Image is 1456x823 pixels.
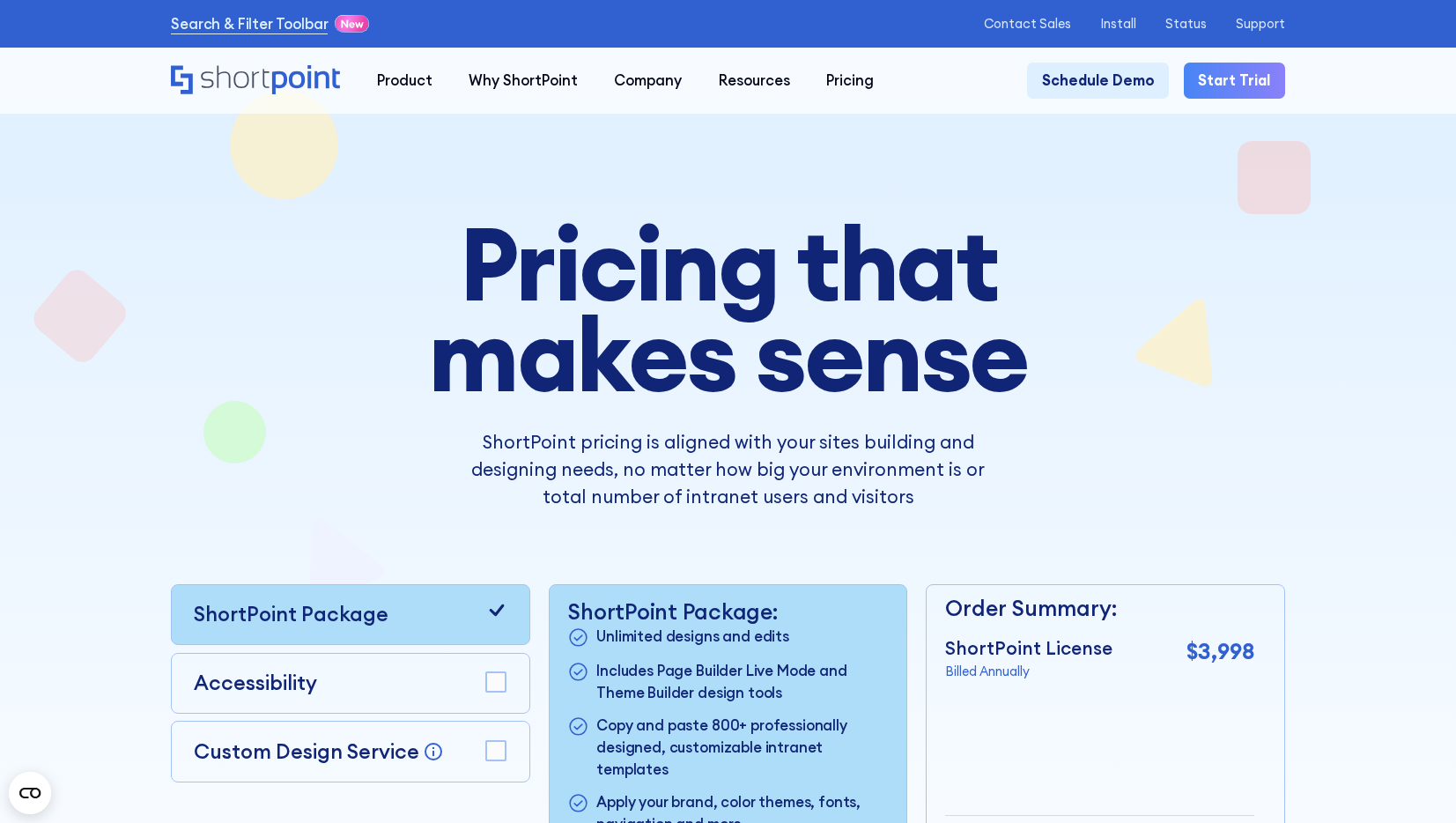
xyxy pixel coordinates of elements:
[1184,63,1285,99] a: Start Trial
[455,429,1001,511] p: ShortPoint pricing is aligned with your sites building and designing needs, no matter how big you...
[719,70,790,92] div: Resources
[450,63,595,99] a: Why ShortPoint
[171,65,340,97] a: Home
[945,592,1254,625] p: Order Summary:
[1027,63,1169,99] a: Schedule Demo
[567,599,888,626] p: ShortPoint Package:
[700,63,808,99] a: Resources
[596,626,789,649] p: Unlimited designs and edits
[596,63,700,99] a: Company
[377,70,432,92] div: Product
[1165,17,1207,32] a: Status
[469,70,578,92] div: Why ShortPoint
[171,13,328,35] a: Search & Filter Toolbar
[194,599,388,630] p: ShortPoint Package
[596,715,888,780] p: Copy and paste 800+ professionally designed, customizable intranet templates
[194,668,317,699] p: Accessibility
[614,70,682,92] div: Company
[1100,17,1136,32] a: Install
[945,635,1112,663] p: ShortPoint License
[1236,17,1285,32] a: Support
[194,738,419,764] p: Custom Design Service
[1061,115,1456,823] iframe: Chat Widget
[9,772,51,814] button: Open CMP widget
[358,63,450,99] a: Product
[596,660,888,704] p: Includes Page Builder Live Mode and Theme Builder design tools
[808,63,891,99] a: Pricing
[319,219,1138,400] h1: Pricing that makes sense
[826,70,874,92] div: Pricing
[984,17,1071,32] a: Contact Sales
[945,663,1112,682] p: Billed Annually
